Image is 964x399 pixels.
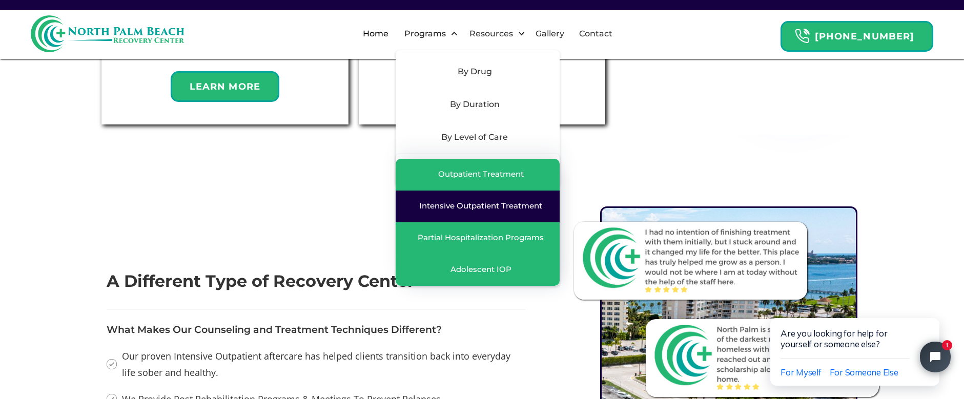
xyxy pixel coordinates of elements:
[574,222,807,300] img: Review From North Palm Recovery Center 1
[529,17,570,50] a: Gallery
[171,66,279,102] a: Learn More
[396,55,560,88] div: By Drug
[357,17,395,50] a: Home
[396,121,560,154] div: By Level of Care
[396,50,560,186] nav: Programs
[107,325,525,335] div: What Makes Our Counseling and Treatment Techniques Different?
[402,98,547,111] div: By Duration
[402,66,547,78] div: By Drug
[190,81,260,92] strong: Learn More
[646,319,879,397] img: Review From North Palm Recovery Center 2
[461,17,528,50] div: Resources
[418,233,544,243] div: Partial Hospitalization Programs
[396,254,560,286] a: Adolescent IOP
[815,31,914,42] strong: [PHONE_NUMBER]
[396,154,560,286] nav: By Level of Care
[396,88,560,121] div: By Duration
[396,17,461,50] div: Programs
[467,28,516,40] div: Resources
[396,222,560,254] a: Partial Hospitalization Programs
[107,269,525,293] h2: A Different Type of Recovery Center
[402,28,448,40] div: Programs
[419,201,542,211] div: Intensive Outpatient Treatment
[438,169,524,179] div: Outpatient Treatment
[794,28,810,44] img: Header Calendar Icons
[402,131,547,143] div: By Level of Care
[781,16,933,52] a: Header Calendar Icons[PHONE_NUMBER]
[573,17,619,50] a: Contact
[396,159,560,191] a: Outpatient Treatment
[450,264,511,275] div: Adolescent IOP
[396,191,560,222] a: Intensive Outpatient Treatment
[122,348,525,381] div: Our proven Intensive Outpatient aftercare has helped clients transition back into everyday life s...
[396,154,560,186] div: Mental Health
[749,285,964,399] iframe: Tidio Chat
